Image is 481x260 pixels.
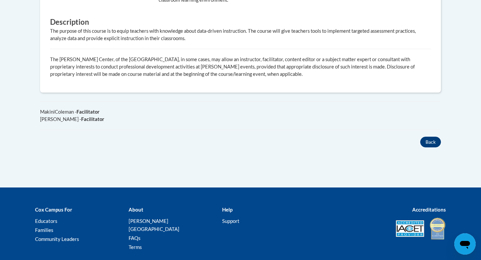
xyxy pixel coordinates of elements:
b: Help [222,207,232,213]
a: [PERSON_NAME][GEOGRAPHIC_DATA] [129,218,179,232]
a: FAQs [129,235,141,241]
div: [PERSON_NAME] - [40,116,441,123]
iframe: Button to launch messaging window [454,233,476,255]
h3: Description [50,17,431,27]
b: Facilitator [76,109,100,115]
a: Community Leaders [35,236,79,242]
div: The purpose of this course is to equip teachers with knowledge about data-driven instruction. The... [50,27,431,42]
a: Support [222,218,239,224]
b: Cox Campus For [35,207,72,213]
img: Accredited IACET® Provider [396,220,424,237]
img: IDA® Accredited [429,217,446,240]
b: Accreditations [412,207,446,213]
b: Facilitator [81,116,104,122]
a: Educators [35,218,57,224]
b: About [129,207,143,213]
a: Terms [129,244,142,250]
button: Back [420,137,441,147]
a: Families [35,227,53,233]
p: The [PERSON_NAME] Center, of the [GEOGRAPHIC_DATA], in some cases, may allow an instructor, facil... [50,56,431,78]
div: MakiniColeman - [40,108,441,116]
